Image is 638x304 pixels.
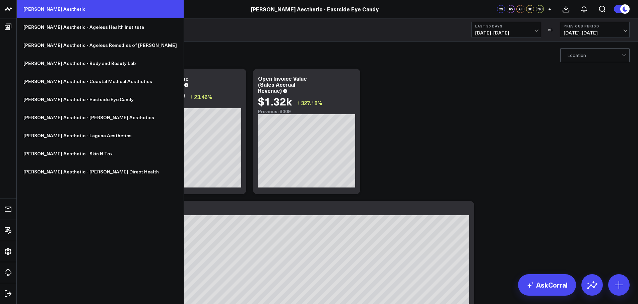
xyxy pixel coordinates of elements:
[194,93,212,100] span: 23.46%
[471,22,541,38] button: Last 30 Days[DATE]-[DATE]
[17,145,184,163] a: [PERSON_NAME] Aesthetic - Skin N Tox
[548,7,551,11] span: +
[17,90,184,108] a: [PERSON_NAME] Aesthetic - Eastside Eye Candy
[564,30,626,35] span: [DATE] - [DATE]
[17,36,184,54] a: [PERSON_NAME] Aesthetic - Ageless Remedies of [PERSON_NAME]
[497,5,505,13] div: CS
[17,108,184,127] a: [PERSON_NAME] Aesthetic - [PERSON_NAME] Aesthetics
[516,5,524,13] div: AF
[545,28,557,32] div: VS
[301,99,322,106] span: 327.18%
[17,163,184,181] a: [PERSON_NAME] Aesthetic - [PERSON_NAME] Direct Health
[17,72,184,90] a: [PERSON_NAME] Aesthetic - Coastal Medical Aesthetics
[560,22,630,38] button: Previous Period[DATE]-[DATE]
[518,274,576,296] a: AskCorral
[258,109,355,114] div: Previous: $309
[526,5,534,13] div: SP
[17,18,184,36] a: [PERSON_NAME] Aesthetic - Ageless Health Institute
[564,24,626,28] b: Previous Period
[251,5,379,13] a: [PERSON_NAME] Aesthetic - Eastside Eye Candy
[536,5,544,13] div: NC
[475,30,537,35] span: [DATE] - [DATE]
[297,98,300,107] span: ↑
[190,92,193,101] span: ↑
[475,24,537,28] b: Last 30 Days
[17,127,184,145] a: [PERSON_NAME] Aesthetic - Laguna Aesthetics
[144,103,241,108] div: Previous: $434.62
[258,95,292,107] div: $1.32k
[258,75,307,94] div: Open Invoice Value (Sales Accrual Revenue)
[507,5,515,13] div: JW
[17,54,184,72] a: [PERSON_NAME] Aesthetic - Body and Beauty Lab
[546,5,554,13] button: +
